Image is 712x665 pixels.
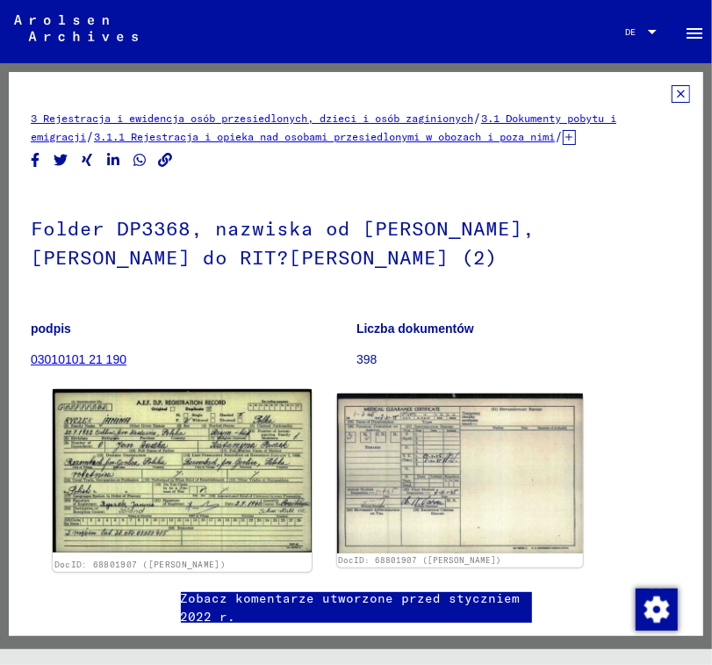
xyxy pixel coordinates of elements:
[337,394,584,553] img: 002.jpg
[677,14,712,49] button: Przełącz nawigację boczną
[356,322,474,336] font: Liczba dokumentów
[625,26,636,38] font: DE
[156,149,175,171] button: Kopiuj link
[338,555,501,565] a: DocID: 68801907 ([PERSON_NAME])
[53,389,312,553] img: 001.jpg
[31,112,473,125] a: 3 Rejestracja i ewidencja osób przesiedlonych, dzieci i osób zaginionych
[181,590,521,625] font: Zobacz komentarze utworzone przed styczniem 2022 r.
[31,216,535,270] font: Folder DP3368, nazwiska od [PERSON_NAME], [PERSON_NAME] do RIT?[PERSON_NAME] (2)
[356,352,377,366] font: 398
[94,130,555,143] a: 3.1.1 Rejestracja i opieka nad osobami przesiedlonymi w obozach i poza nimi
[54,559,226,569] a: DocID: 68801907 ([PERSON_NAME])
[181,589,532,626] a: Zobacz komentarze utworzone przed styczniem 2022 r.
[31,322,71,336] font: podpis
[31,352,126,366] a: 03010101 21 190
[636,589,678,631] img: Zmiana zgody
[26,149,45,171] button: Udostępnij na Facebooku
[131,149,149,171] button: Udostępnij na WhatsAppie
[473,110,481,126] font: /
[14,15,138,41] img: Arolsen_neg.svg
[104,149,123,171] button: Udostępnij na LinkedIn
[555,128,563,144] font: /
[78,149,97,171] button: Udostępnij na Xing
[684,23,705,44] mat-icon: Side nav toggle icon
[86,128,94,144] font: /
[52,149,70,171] button: Udostępnij na Twitterze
